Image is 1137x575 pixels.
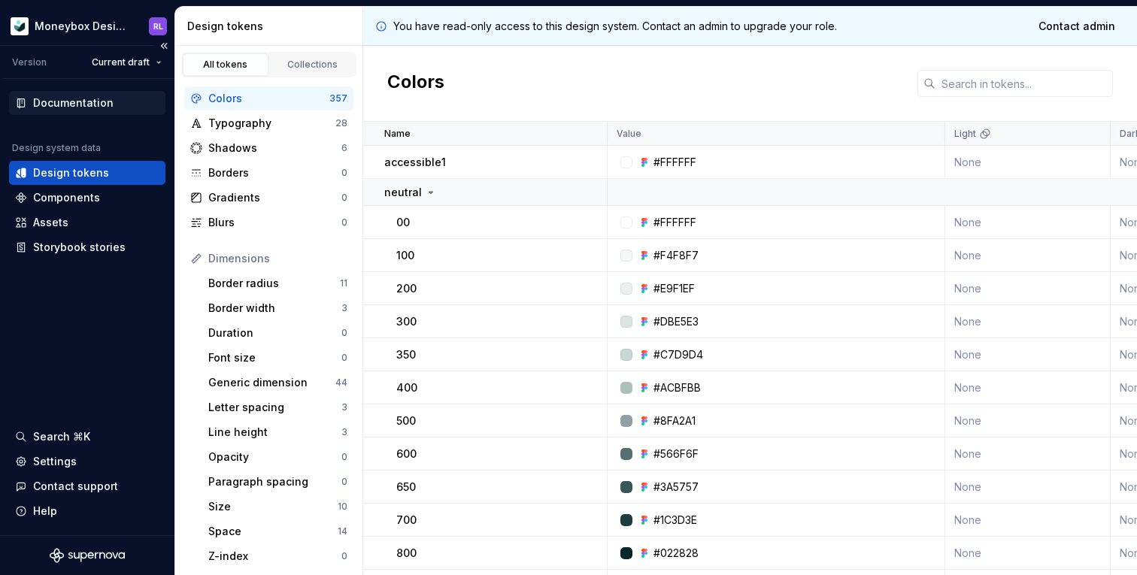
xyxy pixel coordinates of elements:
[9,161,165,185] a: Design tokens
[653,281,695,296] div: #E9F1EF
[188,59,263,71] div: All tokens
[653,314,699,329] div: #DBE5E3
[184,86,353,110] a: Colors357
[653,215,696,230] div: #FFFFFF
[153,35,174,56] button: Collapse sidebar
[202,544,353,568] a: Z-index0
[396,546,417,561] p: 800
[341,550,347,562] div: 0
[396,215,410,230] p: 00
[202,470,353,494] a: Paragraph spacing0
[208,549,341,564] div: Z-index
[387,70,444,97] h2: Colors
[335,117,347,129] div: 28
[202,321,353,345] a: Duration0
[208,91,329,106] div: Colors
[653,546,699,561] div: #022828
[187,19,356,34] div: Design tokens
[329,92,347,104] div: 357
[9,474,165,498] button: Contact support
[617,128,641,140] p: Value
[396,347,416,362] p: 350
[384,128,411,140] p: Name
[184,186,353,210] a: Gradients0
[202,519,353,543] a: Space14
[335,377,347,389] div: 44
[33,240,126,255] div: Storybook stories
[945,239,1111,272] td: None
[384,185,422,200] p: neutral
[208,276,340,291] div: Border radius
[945,537,1111,570] td: None
[33,429,90,444] div: Search ⌘K
[33,215,68,230] div: Assets
[945,146,1111,179] td: None
[208,165,341,180] div: Borders
[202,495,353,519] a: Size10
[341,451,347,463] div: 0
[9,186,165,210] a: Components
[1038,19,1115,34] span: Contact admin
[945,206,1111,239] td: None
[341,167,347,179] div: 0
[653,446,699,462] div: #566F6F
[33,454,77,469] div: Settings
[208,449,341,465] div: Opacity
[396,281,417,296] p: 200
[653,155,696,170] div: #FFFFFF
[11,17,29,35] img: 9de6ca4a-8ec4-4eed-b9a2-3d312393a40a.png
[945,504,1111,537] td: None
[340,277,347,289] div: 11
[945,471,1111,504] td: None
[1029,13,1125,40] a: Contact admin
[275,59,350,71] div: Collections
[396,513,417,528] p: 700
[945,404,1111,437] td: None
[653,513,697,528] div: #1C3D3E
[653,347,703,362] div: #C7D9D4
[184,210,353,235] a: Blurs0
[341,192,347,204] div: 0
[184,136,353,160] a: Shadows6
[341,327,347,339] div: 0
[9,210,165,235] a: Assets
[653,413,696,428] div: #8FA2A1
[12,142,101,154] div: Design system data
[208,141,341,156] div: Shadows
[184,161,353,185] a: Borders0
[202,395,353,419] a: Letter spacing3
[945,272,1111,305] td: None
[653,248,699,263] div: #F4F8F7
[653,480,699,495] div: #3A5757
[85,52,168,73] button: Current draft
[396,248,414,263] p: 100
[384,155,446,170] p: accessible1
[945,338,1111,371] td: None
[50,548,125,563] svg: Supernova Logo
[92,56,150,68] span: Current draft
[341,426,347,438] div: 3
[396,480,416,495] p: 650
[935,70,1113,97] input: Search in tokens...
[208,400,341,415] div: Letter spacing
[945,371,1111,404] td: None
[208,425,341,440] div: Line height
[208,499,338,514] div: Size
[341,142,347,154] div: 6
[202,296,353,320] a: Border width3
[653,380,701,395] div: #ACBFBB
[341,352,347,364] div: 0
[35,19,131,34] div: Moneybox Design System
[184,111,353,135] a: Typography28
[208,524,338,539] div: Space
[341,302,347,314] div: 3
[208,190,341,205] div: Gradients
[33,479,118,494] div: Contact support
[153,20,163,32] div: RL
[9,235,165,259] a: Storybook stories
[9,425,165,449] button: Search ⌘K
[208,251,347,266] div: Dimensions
[9,449,165,474] a: Settings
[396,314,417,329] p: 300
